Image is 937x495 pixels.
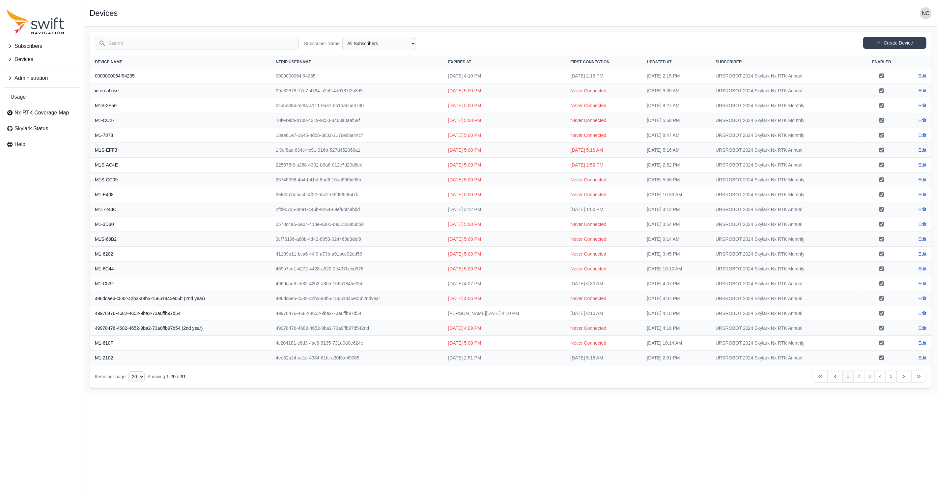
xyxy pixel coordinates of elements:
[565,128,642,143] td: Never Connected
[642,128,711,143] td: [DATE] 8:47 AM
[443,217,565,232] td: [DATE] 5:00 PM
[642,291,711,306] td: [DATE] 4:07 PM
[565,306,642,321] td: [DATE] 6:10 AM
[710,187,859,202] td: URSROBOT 2024 Skylark Nx RTK Monthly
[710,143,859,158] td: URSROBOT 2024 Skylark Nx RTK Annual
[565,232,642,247] td: Never Connected
[710,128,859,143] td: URSROBOT 2024 Skylark Nx RTK Monthly
[647,60,672,64] span: Updated At
[90,69,270,83] th: 0000000064f94235
[642,351,711,365] td: [DATE] 2:51 PM
[919,310,926,317] a: Edit
[90,187,270,202] th: M1-E408
[270,143,443,158] td: 1f0cf8ac-634c-4c91-916b-527d452069a1
[270,113,443,128] td: 10f949db-b108-4319-9c50-3463a0aaf59f
[270,336,443,351] td: 4c204181-c8d3-4ac6-8135-731d0d0e624e
[95,37,299,49] input: Search
[14,42,42,50] span: Subscribers
[710,172,859,187] td: URSROBOT 2024 Skylark Nx RTK Monthly
[11,93,26,101] span: Usage
[875,371,886,383] a: 4
[919,325,926,331] a: Edit
[443,98,565,113] td: [DATE] 5:00 PM
[642,143,711,158] td: [DATE] 5:16 AM
[919,280,926,287] a: Edit
[565,143,642,158] td: [DATE] 5:16 AM
[448,60,471,64] span: Expires At
[90,232,270,247] th: M1S-60B2
[710,336,859,351] td: URSROBOT 2024 Skylark Nx RTK Monthly
[90,217,270,232] th: M1-3D30
[443,351,565,365] td: [DATE] 2:51 PM
[565,172,642,187] td: Never Connected
[90,172,270,187] th: M1S-CC09
[710,276,859,291] td: URSROBOT 2024 Skylark Nx RTK Annual
[642,158,711,172] td: [DATE] 2:52 PM
[443,187,565,202] td: [DATE] 5:00 PM
[565,187,642,202] td: Never Connected
[443,321,565,336] td: [DATE] 4:09 PM
[642,172,711,187] td: [DATE] 5:56 PM
[642,187,711,202] td: [DATE] 10:33 AM
[565,336,642,351] td: Never Connected
[90,306,270,321] th: 49978476-4682-4652-9ba2-73a0ffb97d54
[919,87,926,94] a: Edit
[710,217,859,232] td: URSROBOT 2024 Skylark Nx RTK Annual
[710,202,859,217] td: URSROBOT 2024 Skylark Nx RTK Annual
[642,262,711,276] td: [DATE] 10:10 AM
[642,202,711,217] td: [DATE] 3:12 PM
[710,291,859,306] td: URSROBOT 2024 Skylark Nx RTK Annual
[270,217,443,232] td: 3570c4a6-6a04-413e-a301-de32320d0d50
[919,102,926,109] a: Edit
[642,247,711,262] td: [DATE] 3:45 PM
[919,340,926,346] a: Edit
[710,113,859,128] td: URSROBOT 2024 Skylark Nx RTK Monthly
[443,306,565,321] td: [PERSON_NAME][DATE] 4:10 PM
[863,37,926,49] a: Create Device
[565,217,642,232] td: Never Connected
[710,55,859,69] th: Subscriber
[443,247,565,262] td: [DATE] 5:00 PM
[270,158,443,172] td: 225675f3-a268-4302-b3a6-012c7d20d6ec
[270,69,443,83] td: 0000000064f94235
[270,128,443,143] td: 18ae61e7-1645-4d56-8d31-217ce86a44c7
[642,232,711,247] td: [DATE] 9:14 AM
[90,98,270,113] th: M1S-2E5F
[842,371,854,383] a: 1
[886,371,897,383] a: 5
[14,109,69,117] span: Nx RTK Coverage Map
[270,55,443,69] th: NTRIP Username
[4,122,80,135] a: Skylark Status
[919,355,926,361] a: Edit
[270,306,443,321] td: 49978476-4682-4652-9ba2-73a0ffb97d54
[270,291,443,306] td: 496dcae6-c582-42b3-a8b5-15651845e05b2ndyear
[710,351,859,365] td: URSROBOT 2024 Skylark Nx RTK Annual
[443,202,565,217] td: [DATE] 3:12 PM
[710,247,859,262] td: URSROBOT 2024 Skylark Nx RTK Monthly
[565,98,642,113] td: Never Connected
[90,113,270,128] th: M1-CC47
[270,262,443,276] td: 469b7ce1-4272-4428-a920-2e437bcbd976
[919,251,926,257] a: Edit
[710,83,859,98] td: URSROBOT 2024 Skylark Nx RTK Annual
[864,371,875,383] a: 3
[270,83,443,98] td: 09e32879-77d7-4794-a2b9-4d0187f2b3d9
[166,374,176,379] span: 1 - 20
[443,276,565,291] td: [DATE] 4:07 PM
[565,83,642,98] td: Never Connected
[90,351,270,365] th: M1-2102
[642,276,711,291] td: [DATE] 4:07 PM
[919,176,926,183] a: Edit
[565,113,642,128] td: Never Connected
[565,247,642,262] td: Never Connected
[90,262,270,276] th: M1-6C44
[565,158,642,172] td: [DATE] 2:52 PM
[4,72,80,85] button: Administration
[342,37,416,50] select: Subscriber
[919,132,926,139] a: Edit
[710,69,859,83] td: URSROBOT 2024 Skylark Nx RTK Annual
[128,371,145,382] select: Display Limit
[270,202,443,217] td: 2fd90735-40a1-446b-9254-69ef9bfc9bbd
[14,74,48,82] span: Administration
[14,125,48,133] span: Skylark Status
